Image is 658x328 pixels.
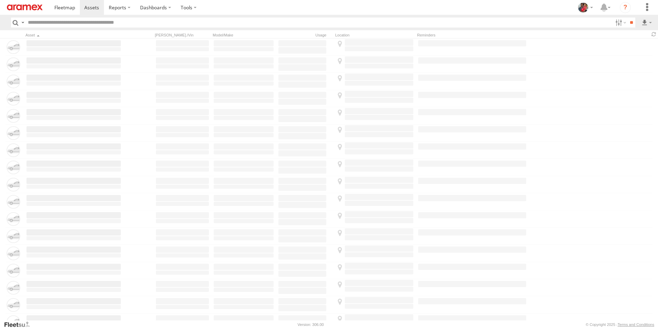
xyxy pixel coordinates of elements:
span: Refresh [650,31,658,37]
img: aramex-logo.svg [7,4,43,10]
a: Terms and Conditions [618,322,654,327]
label: Export results as... [641,18,652,28]
div: Usage [277,33,332,37]
label: Search Query [20,18,25,28]
div: [PERSON_NAME]./Vin [155,33,210,37]
div: Reminders [417,33,527,37]
label: Search Filter Options [613,18,627,28]
div: Moncy Varghese [575,2,595,13]
div: Click to Sort [25,33,122,37]
a: Visit our Website [4,321,35,328]
div: © Copyright 2025 - [586,322,654,327]
div: Model/Make [213,33,275,37]
div: Location [335,33,414,37]
div: Version: 306.00 [298,322,324,327]
i: ? [620,2,631,13]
